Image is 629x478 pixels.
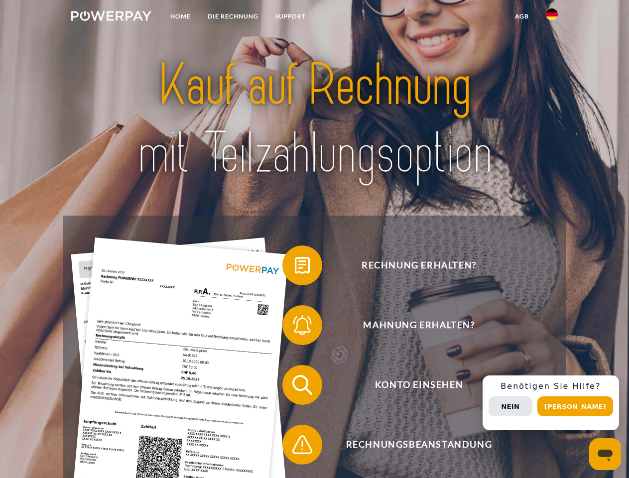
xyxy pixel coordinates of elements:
button: Konto einsehen [282,365,541,405]
a: agb [506,7,537,25]
img: qb_bill.svg [290,253,315,278]
div: Schnellhilfe [483,375,619,430]
img: qb_warning.svg [290,432,315,457]
span: Rechnung erhalten? [297,245,541,285]
button: Rechnung erhalten? [282,245,541,285]
iframe: Schaltfläche zum Öffnen des Messaging-Fensters [589,438,621,470]
span: Mahnung erhalten? [297,305,541,345]
button: Nein [489,396,532,416]
img: qb_bell.svg [290,313,315,338]
h3: Benötigen Sie Hilfe? [489,381,613,391]
img: title-powerpay_de.svg [95,48,534,191]
img: logo-powerpay-white.svg [71,11,151,21]
a: Home [162,7,199,25]
img: de [546,8,558,20]
button: Mahnung erhalten? [282,305,541,345]
span: Rechnungsbeanstandung [297,425,541,465]
img: qb_search.svg [290,372,315,397]
span: Konto einsehen [297,365,541,405]
a: DIE RECHNUNG [199,7,267,25]
a: SUPPORT [267,7,314,25]
button: [PERSON_NAME] [537,396,613,416]
button: Rechnungsbeanstandung [282,425,541,465]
